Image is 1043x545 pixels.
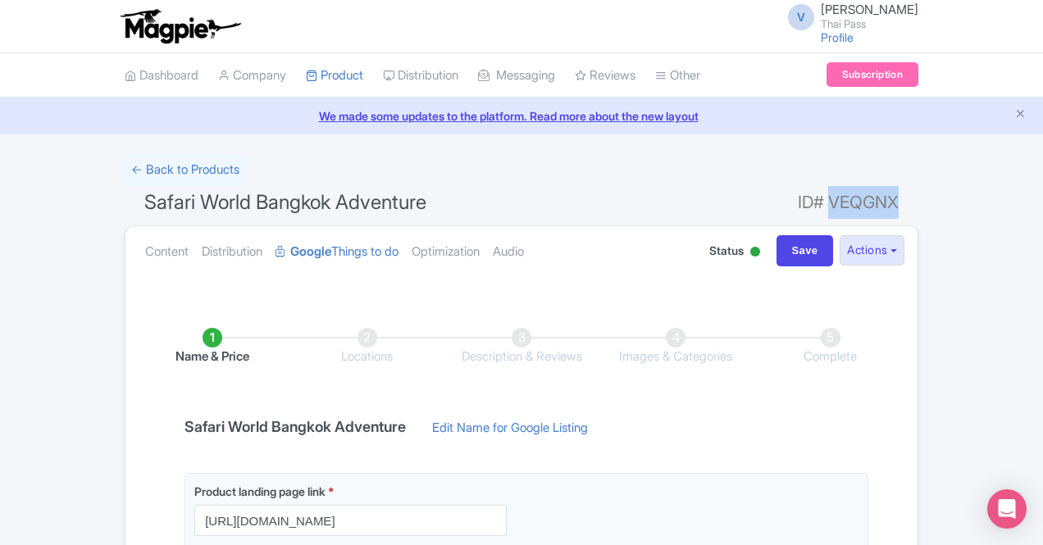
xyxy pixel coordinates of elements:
span: Status [709,242,744,259]
div: Open Intercom Messenger [987,489,1027,529]
a: Distribution [383,53,458,98]
a: GoogleThings to do [276,226,399,278]
li: Description & Reviews [444,328,599,366]
a: ← Back to Products [125,154,246,186]
button: Actions [840,235,904,266]
a: Messaging [478,53,555,98]
img: logo-ab69f6fb50320c5b225c76a69d11143b.png [116,8,244,44]
a: Dashboard [125,53,198,98]
a: Subscription [827,62,918,87]
a: Profile [821,30,854,44]
li: Name & Price [135,328,289,366]
button: Close announcement [1014,106,1027,125]
strong: Google [290,243,331,261]
div: Active [747,240,763,266]
a: Company [218,53,286,98]
small: Thai Pass [821,19,918,30]
input: Save [777,235,834,266]
a: Content [145,226,189,278]
a: Edit Name for Google Listing [416,419,604,445]
a: Product [306,53,363,98]
span: [PERSON_NAME] [821,2,918,17]
a: V [PERSON_NAME] Thai Pass [778,3,918,30]
a: Other [655,53,700,98]
input: Product landing page link [194,505,507,536]
span: V [788,4,814,30]
li: Complete [754,328,908,366]
h4: Safari World Bangkok Adventure [175,419,416,435]
a: Distribution [202,226,262,278]
a: Reviews [575,53,635,98]
a: Optimization [412,226,480,278]
a: Audio [493,226,524,278]
li: Locations [289,328,444,366]
span: Safari World Bangkok Adventure [144,190,426,214]
span: Product landing page link [194,484,326,498]
li: Images & Categories [599,328,753,366]
a: We made some updates to the platform. Read more about the new layout [10,107,1033,125]
span: ID# VEQGNX [798,186,899,219]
